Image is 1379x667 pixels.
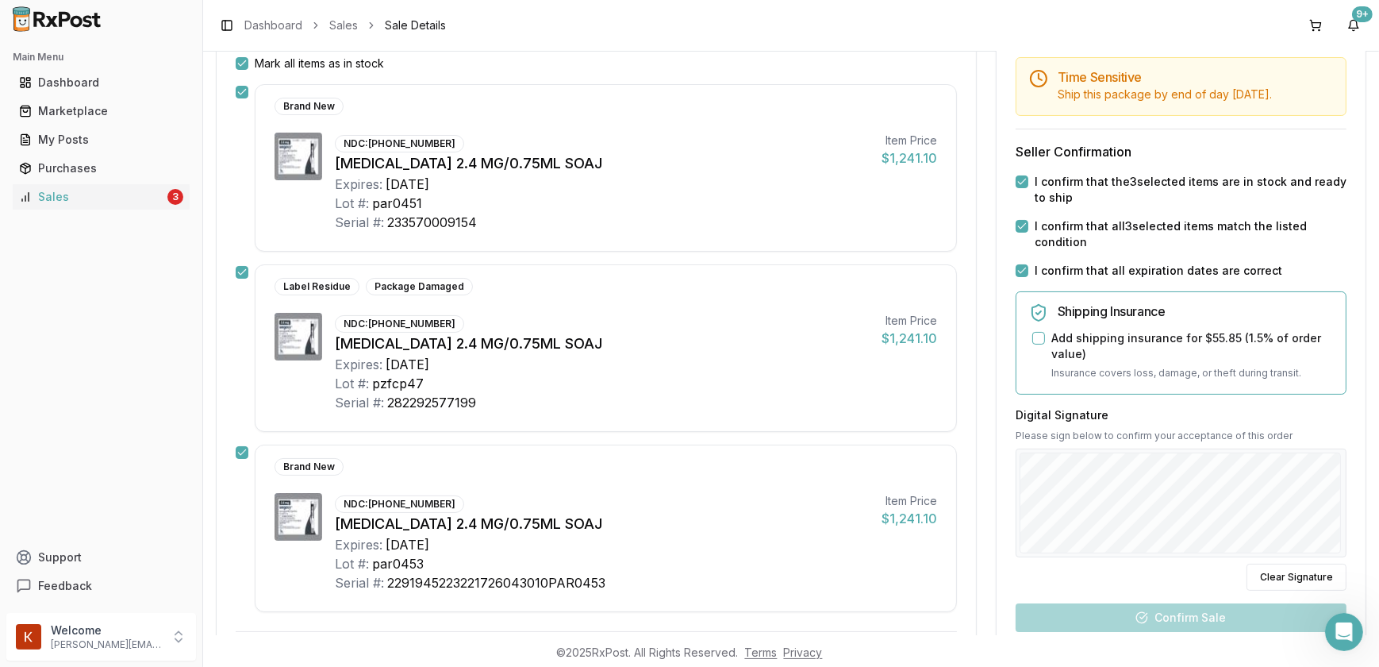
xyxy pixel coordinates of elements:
[386,535,429,554] div: [DATE]
[6,127,196,152] button: My Posts
[275,458,344,476] div: Brand New
[6,572,196,600] button: Feedback
[335,554,369,573] div: Lot #:
[385,17,446,33] span: Sale Details
[6,156,196,181] button: Purchases
[335,393,384,412] div: Serial #:
[882,329,937,348] div: $1,241.10
[335,175,382,194] div: Expires:
[372,374,424,393] div: pzfcp47
[387,213,477,232] div: 233570009154
[16,624,41,650] img: User avatar
[255,56,384,71] label: Mark all items as in stock
[19,103,183,119] div: Marketplace
[275,493,322,541] img: Wegovy 2.4 MG/0.75ML SOAJ
[1058,305,1333,318] h5: Shipping Insurance
[335,355,382,374] div: Expires:
[1016,407,1346,423] h3: Digital Signature
[6,543,196,572] button: Support
[335,213,384,232] div: Serial #:
[19,160,183,176] div: Purchases
[335,513,869,535] div: [MEDICAL_DATA] 2.4 MG/0.75ML SOAJ
[1352,6,1373,22] div: 9+
[784,646,823,659] a: Privacy
[882,148,937,168] div: $1,241.10
[387,393,476,412] div: 282292577199
[1035,263,1282,279] label: I confirm that all expiration dates are correct
[335,152,869,175] div: [MEDICAL_DATA] 2.4 MG/0.75ML SOAJ
[335,495,464,513] div: NDC: [PHONE_NUMBER]
[882,133,937,148] div: Item Price
[1341,13,1366,38] button: 9+
[51,638,161,651] p: [PERSON_NAME][EMAIL_ADDRESS][DOMAIN_NAME]
[13,51,190,64] h2: Main Menu
[13,154,190,183] a: Purchases
[335,374,369,393] div: Lot #:
[13,125,190,154] a: My Posts
[335,315,464,333] div: NDC: [PHONE_NUMBER]
[244,17,446,33] nav: breadcrumb
[1246,564,1346,591] button: Clear Signature
[13,183,190,211] a: Sales3
[882,509,937,528] div: $1,241.10
[882,313,937,329] div: Item Price
[6,184,196,210] button: Sales3
[167,189,183,205] div: 3
[275,278,359,295] div: Label Residue
[1058,71,1333,83] h5: Time Sensitive
[882,493,937,509] div: Item Price
[1051,365,1333,381] p: Insurance covers loss, damage, or theft during transit.
[335,573,384,592] div: Serial #:
[19,189,164,205] div: Sales
[335,135,464,152] div: NDC: [PHONE_NUMBER]
[329,17,358,33] a: Sales
[366,278,473,295] div: Package Damaged
[51,623,161,638] p: Welcome
[386,355,429,374] div: [DATE]
[745,646,778,659] a: Terms
[1016,430,1346,442] p: Please sign below to confirm your acceptance of this order
[13,97,190,125] a: Marketplace
[19,132,183,148] div: My Posts
[244,17,302,33] a: Dashboard
[335,535,382,554] div: Expires:
[1325,613,1363,651] iframe: Intercom live chat
[6,70,196,95] button: Dashboard
[275,133,322,180] img: Wegovy 2.4 MG/0.75ML SOAJ
[1051,330,1333,362] label: Add shipping insurance for $55.85 ( 1.5 % of order value)
[13,68,190,97] a: Dashboard
[1016,142,1346,161] h3: Seller Confirmation
[275,313,322,360] img: Wegovy 2.4 MG/0.75ML SOAJ
[372,554,424,573] div: par0453
[386,175,429,194] div: [DATE]
[1035,218,1346,250] label: I confirm that all 3 selected items match the listed condition
[1035,174,1346,206] label: I confirm that the 3 selected items are in stock and ready to ship
[335,194,369,213] div: Lot #:
[372,194,422,213] div: par0451
[38,578,92,594] span: Feedback
[275,98,344,115] div: Brand New
[387,573,605,592] div: 2291945223221726043010PAR0453
[6,6,108,32] img: RxPost Logo
[335,333,869,355] div: [MEDICAL_DATA] 2.4 MG/0.75ML SOAJ
[6,98,196,124] button: Marketplace
[1058,87,1272,101] span: Ship this package by end of day [DATE] .
[19,75,183,91] div: Dashboard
